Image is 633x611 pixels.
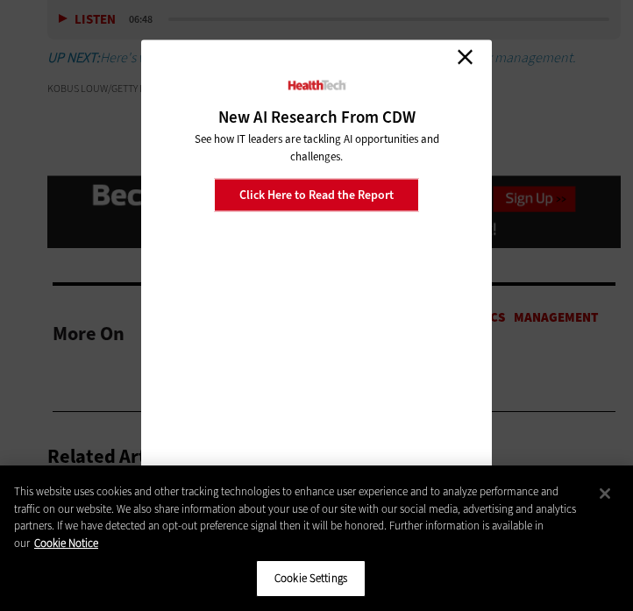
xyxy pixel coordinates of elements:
[452,44,478,70] a: Close
[189,130,444,165] p: See how IT leaders are tackling AI opportunities and challenges.
[14,483,587,551] div: This website uses cookies and other tracking technologies to enhance user experience and to analy...
[34,536,98,551] a: More information about your privacy
[586,474,624,513] button: Close
[167,107,466,125] h3: New AI Research From CDW
[256,560,366,597] button: Cookie Settings
[287,79,347,90] img: HealthTech_0.png
[214,178,419,211] a: Click Here to Read the Report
